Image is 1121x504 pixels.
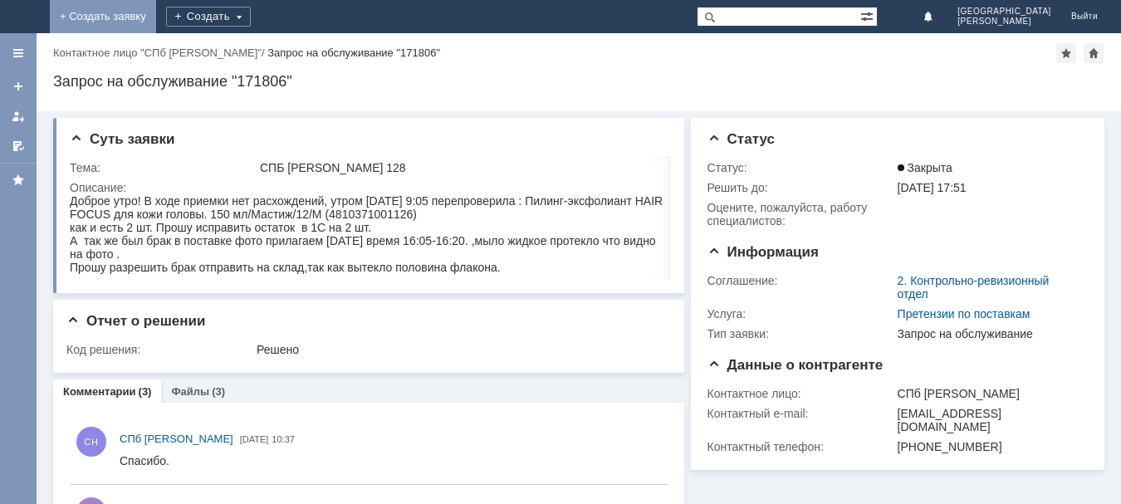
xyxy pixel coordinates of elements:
[272,434,295,444] span: 10:37
[707,181,894,194] div: Решить до:
[898,181,967,194] span: [DATE] 17:51
[707,440,894,453] div: Контактный телефон:
[707,131,775,147] span: Статус
[53,46,262,59] a: Контактное лицо "СПб [PERSON_NAME]"
[5,73,32,100] a: Создать заявку
[166,7,251,27] div: Создать
[267,46,440,59] div: Запрос на обслуживание "171806"
[260,161,661,174] div: СПБ [PERSON_NAME] 128
[898,387,1081,400] div: СПб [PERSON_NAME]
[5,133,32,159] a: Мои согласования
[957,17,1051,27] span: [PERSON_NAME]
[120,433,233,445] span: СПб [PERSON_NAME]
[240,434,269,444] span: [DATE]
[171,385,209,398] a: Файлы
[5,103,32,130] a: Мои заявки
[957,7,1051,17] span: [GEOGRAPHIC_DATA]
[53,73,1104,90] div: Запрос на обслуживание "171806"
[707,307,894,321] div: Услуга:
[707,387,894,400] div: Контактное лицо:
[66,313,205,329] span: Отчет о решении
[257,343,661,356] div: Решено
[70,131,174,147] span: Суть заявки
[120,431,233,448] a: СПб [PERSON_NAME]
[898,307,1030,321] a: Претензии по поставкам
[707,357,884,373] span: Данные о контрагенте
[860,7,877,23] span: Расширенный поиск
[53,46,267,59] div: /
[707,327,894,340] div: Тип заявки:
[707,201,894,228] div: Oцените, пожалуйста, работу специалистов:
[898,407,1081,433] div: [EMAIL_ADDRESS][DOMAIN_NAME]
[63,385,136,398] a: Комментарии
[707,407,894,420] div: Контактный e-mail:
[898,440,1081,453] div: [PHONE_NUMBER]
[898,161,952,174] span: Закрыта
[139,385,152,398] div: (3)
[1084,43,1104,63] div: Сделать домашней страницей
[707,274,894,287] div: Соглашение:
[707,161,894,174] div: Статус:
[707,244,819,260] span: Информация
[70,181,664,194] div: Описание:
[1056,43,1076,63] div: Добавить в избранное
[70,161,257,174] div: Тема:
[898,274,1050,301] a: 2. Контрольно-ревизионный отдел
[212,385,225,398] div: (3)
[898,327,1081,340] div: Запрос на обслуживание
[66,343,253,356] div: Код решения:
